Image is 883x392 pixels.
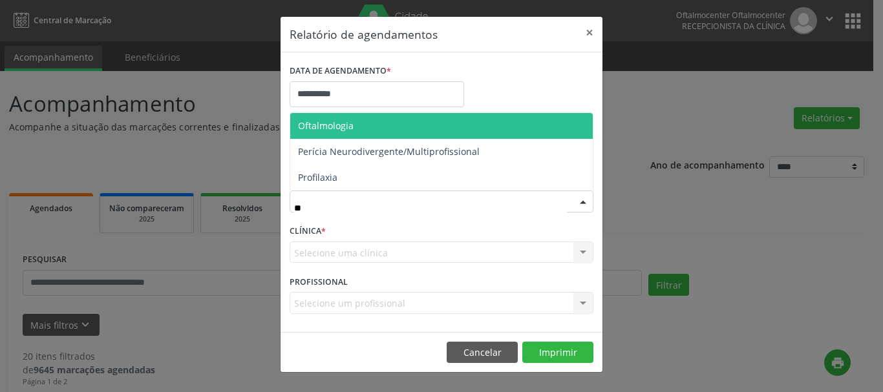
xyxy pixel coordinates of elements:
label: PROFISSIONAL [290,272,348,292]
h5: Relatório de agendamentos [290,26,438,43]
span: Oftalmologia [298,119,354,132]
label: DATA DE AGENDAMENTO [290,61,391,81]
span: Perícia Neurodivergente/Multiprofissional [298,145,480,158]
button: Imprimir [522,342,593,364]
label: CLÍNICA [290,222,326,242]
button: Close [577,17,602,48]
span: Profilaxia [298,171,337,183]
button: Cancelar [447,342,518,364]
